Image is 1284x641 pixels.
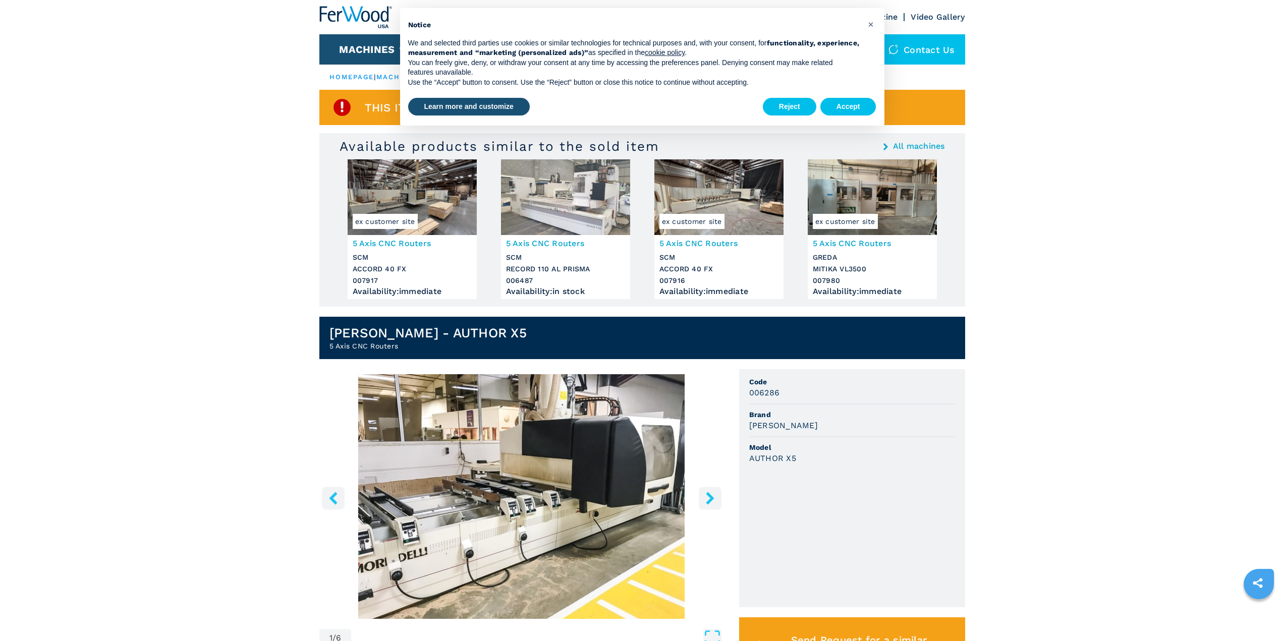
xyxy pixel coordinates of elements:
span: Model [749,442,955,452]
img: Contact us [888,44,899,54]
a: machines [376,73,420,81]
h3: Available products similar to the sold item [340,138,659,154]
div: Availability : immediate [659,289,778,294]
h3: SCM ACCORD 40 FX 007917 [353,252,472,286]
img: SoldProduct [332,97,352,118]
div: Availability : immediate [353,289,472,294]
h3: AUTHOR X5 [749,452,796,464]
img: 5 Axis CNC Routers SCM RECORD 110 AL PRISMA [501,159,630,235]
a: 5 Axis CNC Routers SCM ACCORD 40 FXex customer site5 Axis CNC RoutersSCMACCORD 40 FX007916Availab... [654,159,784,299]
div: Availability : in stock [506,289,625,294]
a: 5 Axis CNC Routers SCM ACCORD 40 FXex customer site5 Axis CNC RoutersSCMACCORD 40 FX007917Availab... [348,159,477,299]
span: ex customer site [813,214,878,229]
h3: 006286 [749,387,780,398]
span: This item is already sold [365,102,525,113]
a: sharethis [1245,570,1270,596]
span: × [868,18,874,30]
button: Accept [820,98,876,116]
h2: Notice [408,20,860,30]
button: Close this notice [863,16,879,32]
span: | [374,73,376,81]
a: cookie policy [645,48,685,56]
h3: 5 Axis CNC Routers [506,238,625,249]
h3: 5 Axis CNC Routers [659,238,778,249]
a: 5 Axis CNC Routers SCM RECORD 110 AL PRISMA5 Axis CNC RoutersSCMRECORD 110 AL PRISMA006487Availab... [501,159,630,299]
span: Code [749,377,955,387]
button: Learn more and customize [408,98,530,116]
div: Contact us [878,34,965,65]
img: Ferwood [319,6,392,28]
p: Use the “Accept” button to consent. Use the “Reject” button or close this notice to continue with... [408,78,860,88]
button: Machines [339,43,395,55]
div: Availability : immediate [813,289,932,294]
h3: 5 Axis CNC Routers [353,238,472,249]
div: Go to Slide 1 [319,374,724,619]
iframe: Chat [1241,596,1276,633]
span: Brand [749,410,955,420]
h2: 5 Axis CNC Routers [329,341,527,351]
img: 5 Axis CNC Routers SCM ACCORD 40 FX [348,159,477,235]
a: 5 Axis CNC Routers GREDA MITIKA VL3500ex customer site5 Axis CNC RoutersGREDAMITIKA VL3500007980A... [808,159,937,299]
span: ex customer site [353,214,418,229]
a: HOMEPAGE [329,73,374,81]
a: Video Gallery [911,12,965,22]
button: Reject [763,98,816,116]
img: 5 Axis CNC Routers GREDA MITIKA VL3500 [808,159,937,235]
h3: SCM RECORD 110 AL PRISMA 006487 [506,252,625,286]
img: 5 Axis CNC Routers SCM ACCORD 40 FX [654,159,784,235]
h1: [PERSON_NAME] - AUTHOR X5 [329,325,527,341]
a: All machines [893,142,945,150]
h3: SCM ACCORD 40 FX 007916 [659,252,778,286]
p: We and selected third parties use cookies or similar technologies for technical purposes and, wit... [408,38,860,58]
h3: GREDA MITIKA VL3500 007980 [813,252,932,286]
h3: [PERSON_NAME] [749,420,818,431]
img: 5 Axis CNC Routers MORBIDELLI AUTHOR X5 [319,374,724,619]
button: left-button [322,487,345,509]
span: ex customer site [659,214,724,229]
button: right-button [699,487,721,509]
h3: 5 Axis CNC Routers [813,238,932,249]
strong: functionality, experience, measurement and “marketing (personalized ads)” [408,39,860,57]
p: You can freely give, deny, or withdraw your consent at any time by accessing the preferences pane... [408,58,860,78]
